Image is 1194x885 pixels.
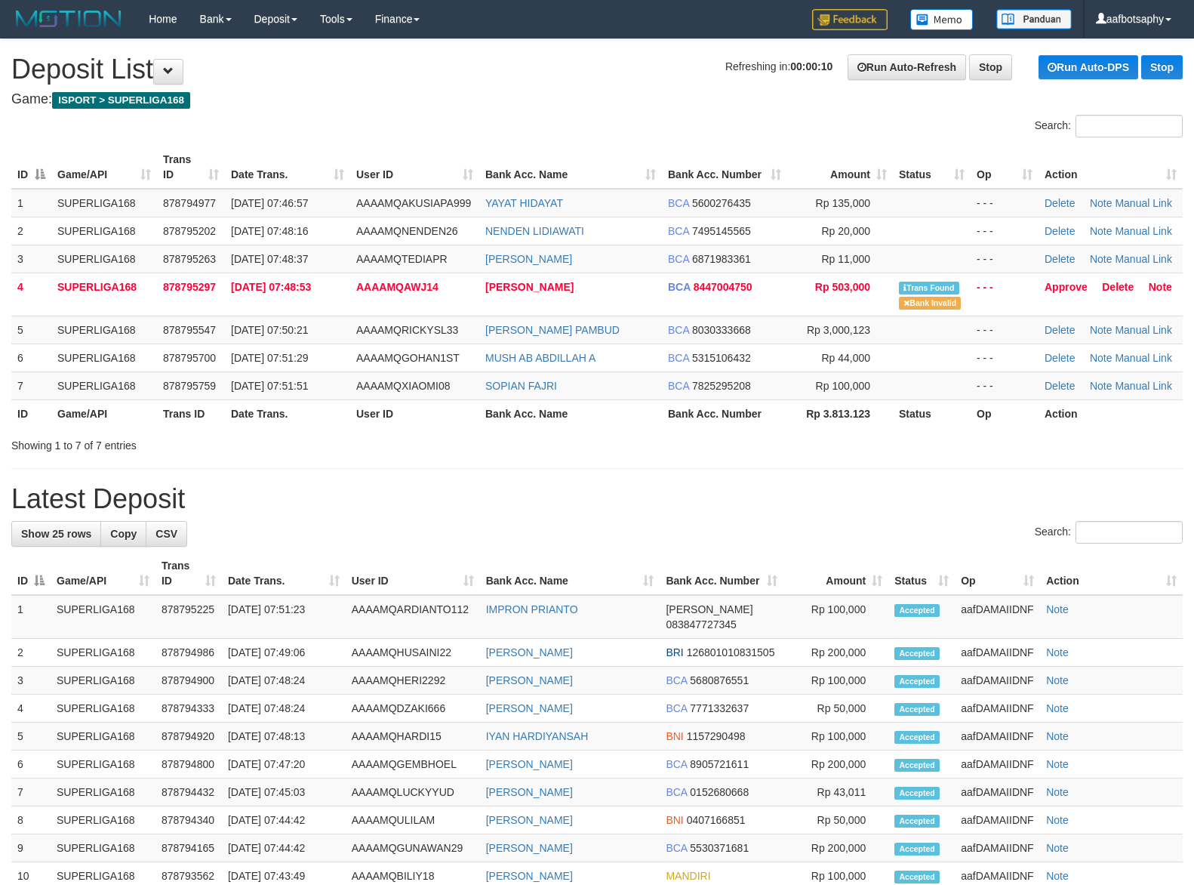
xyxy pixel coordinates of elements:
a: Note [1046,786,1069,798]
th: Status: activate to sort column ascending [893,146,971,189]
a: Stop [1141,55,1183,79]
a: SOPIAN FAJRI [485,380,557,392]
span: Copy 126801010831505 to clipboard [687,646,775,658]
a: Note [1046,870,1069,882]
td: 3 [11,245,51,273]
span: [DATE] 07:51:29 [231,352,308,364]
td: AAAAMQHARDI15 [346,723,480,751]
th: Bank Acc. Name: activate to sort column ascending [479,146,662,189]
td: Rp 43,011 [783,779,888,806]
span: BCA [668,324,689,336]
h1: Latest Deposit [11,484,1183,514]
span: [DATE] 07:48:37 [231,253,308,265]
a: Manual Link [1115,197,1172,209]
td: 8 [11,806,51,834]
td: SUPERLIGA168 [51,779,155,806]
th: Game/API: activate to sort column ascending [51,552,155,595]
td: Rp 50,000 [783,806,888,834]
th: ID: activate to sort column descending [11,146,51,189]
th: Action: activate to sort column ascending [1040,552,1183,595]
span: AAAAMQAKUSIAPA999 [356,197,471,209]
td: 6 [11,344,51,372]
span: Copy 7495145565 to clipboard [692,225,751,237]
td: 878794340 [155,806,222,834]
span: Copy 0152680668 to clipboard [690,786,749,798]
td: Rp 200,000 [783,751,888,779]
span: Rp 20,000 [821,225,870,237]
a: Copy [100,521,146,547]
a: Note [1046,814,1069,826]
a: [PERSON_NAME] PAMBUD [485,324,620,336]
a: Note [1046,730,1069,742]
td: 3 [11,667,51,695]
strong: 00:00:10 [790,60,832,72]
td: 5 [11,316,51,344]
th: ID [11,399,51,427]
td: AAAAMQLUCKYYUD [346,779,480,806]
td: AAAAMQHERI2292 [346,667,480,695]
th: Bank Acc. Number: activate to sort column ascending [662,146,787,189]
span: Copy 5315106432 to clipboard [692,352,751,364]
span: Copy 7825295208 to clipboard [692,380,751,392]
th: Bank Acc. Name [479,399,662,427]
span: Copy [110,528,137,540]
td: - - - [971,372,1039,399]
a: IMPRON PRIANTO [486,603,578,615]
a: [PERSON_NAME] [486,702,573,714]
a: Note [1046,603,1069,615]
td: SUPERLIGA168 [51,372,157,399]
th: Op: activate to sort column ascending [971,146,1039,189]
span: BCA [666,702,687,714]
span: Accepted [894,731,940,744]
td: AAAAMQGUNAWAN29 [346,834,480,862]
input: Search: [1076,115,1183,137]
img: panduan.png [996,9,1072,29]
td: AAAAMQDZAKI666 [346,695,480,723]
span: 878795759 [163,380,216,392]
td: aafDAMAIIDNF [955,779,1040,806]
td: - - - [971,217,1039,245]
td: - - - [971,245,1039,273]
a: Note [1090,197,1112,209]
span: Accepted [894,815,940,828]
span: BCA [668,253,689,265]
td: [DATE] 07:47:20 [222,751,346,779]
td: 2 [11,639,51,667]
td: aafDAMAIIDNF [955,595,1040,639]
th: Bank Acc. Number: activate to sort column ascending [660,552,783,595]
th: User ID: activate to sort column ascending [350,146,479,189]
a: CSV [146,521,187,547]
span: 878795202 [163,225,216,237]
th: Action: activate to sort column ascending [1039,146,1183,189]
label: Search: [1035,521,1183,544]
span: Rp 11,000 [821,253,870,265]
th: Status: activate to sort column ascending [888,552,955,595]
a: Note [1046,702,1069,714]
td: [DATE] 07:48:13 [222,723,346,751]
td: 878794333 [155,695,222,723]
td: SUPERLIGA168 [51,217,157,245]
a: IYAN HARDIYANSAH [486,730,589,742]
span: Copy 7771332637 to clipboard [690,702,749,714]
td: 878794900 [155,667,222,695]
th: Rp 3.813.123 [787,399,893,427]
a: Stop [969,54,1012,80]
span: BCA [668,225,689,237]
td: SUPERLIGA168 [51,695,155,723]
a: Run Auto-Refresh [848,54,966,80]
span: BNI [666,814,683,826]
td: 878794986 [155,639,222,667]
a: [PERSON_NAME] [486,814,573,826]
th: User ID [350,399,479,427]
span: Copy 8030333668 to clipboard [692,324,751,336]
a: Note [1090,352,1112,364]
td: [DATE] 07:48:24 [222,667,346,695]
td: 878794432 [155,779,222,806]
a: Note [1149,281,1172,293]
th: Status [893,399,971,427]
td: SUPERLIGA168 [51,273,157,316]
span: AAAAMQGOHAN1ST [356,352,460,364]
th: Action [1039,399,1183,427]
a: Note [1046,758,1069,770]
td: aafDAMAIIDNF [955,695,1040,723]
